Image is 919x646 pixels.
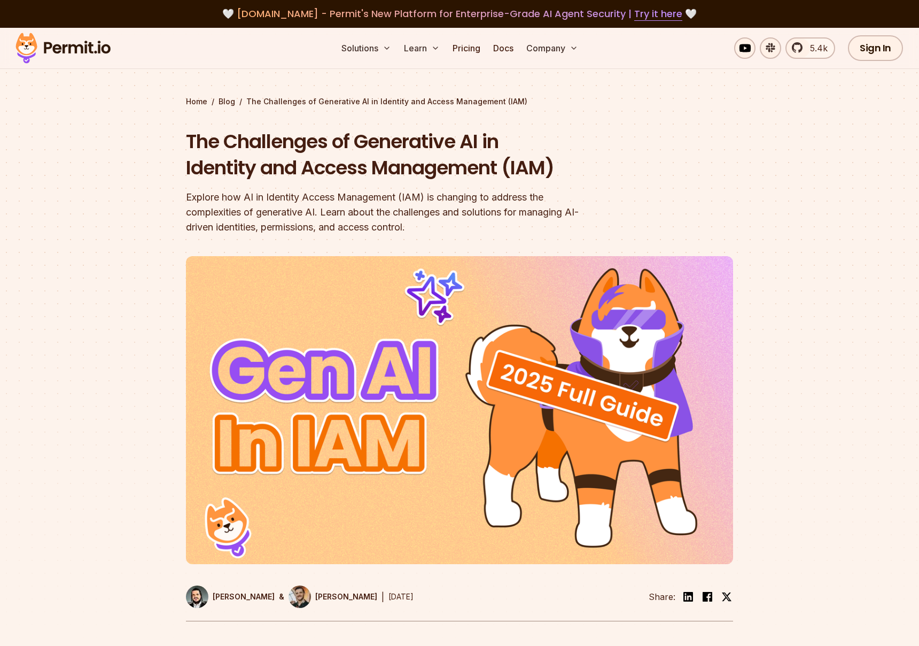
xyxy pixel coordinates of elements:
[186,190,596,235] div: Explore how AI in Identity Access Management (IAM) is changing to address the complexities of gen...
[186,96,733,107] div: / /
[315,591,377,602] p: [PERSON_NAME]
[848,35,903,61] a: Sign In
[213,591,275,602] p: [PERSON_NAME]
[682,590,695,603] img: linkedin
[400,37,444,59] button: Learn
[448,37,485,59] a: Pricing
[701,590,714,603] img: facebook
[289,586,377,608] a: [PERSON_NAME]
[785,37,835,59] a: 5.4k
[649,590,675,603] li: Share:
[279,591,284,602] p: &
[522,37,582,59] button: Company
[186,586,275,608] a: [PERSON_NAME]
[26,6,893,21] div: 🤍 🤍
[219,96,235,107] a: Blog
[381,590,384,603] div: |
[489,37,518,59] a: Docs
[186,128,596,181] h1: The Challenges of Generative AI in Identity and Access Management (IAM)
[634,7,682,21] a: Try it here
[721,591,732,602] img: twitter
[337,37,395,59] button: Solutions
[11,30,115,66] img: Permit logo
[804,42,828,55] span: 5.4k
[237,7,682,20] span: [DOMAIN_NAME] - Permit's New Platform for Enterprise-Grade AI Agent Security |
[388,592,414,601] time: [DATE]
[186,256,733,564] img: The Challenges of Generative AI in Identity and Access Management (IAM)
[186,586,208,608] img: Gabriel L. Manor
[186,96,207,107] a: Home
[289,586,311,608] img: Daniel Bass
